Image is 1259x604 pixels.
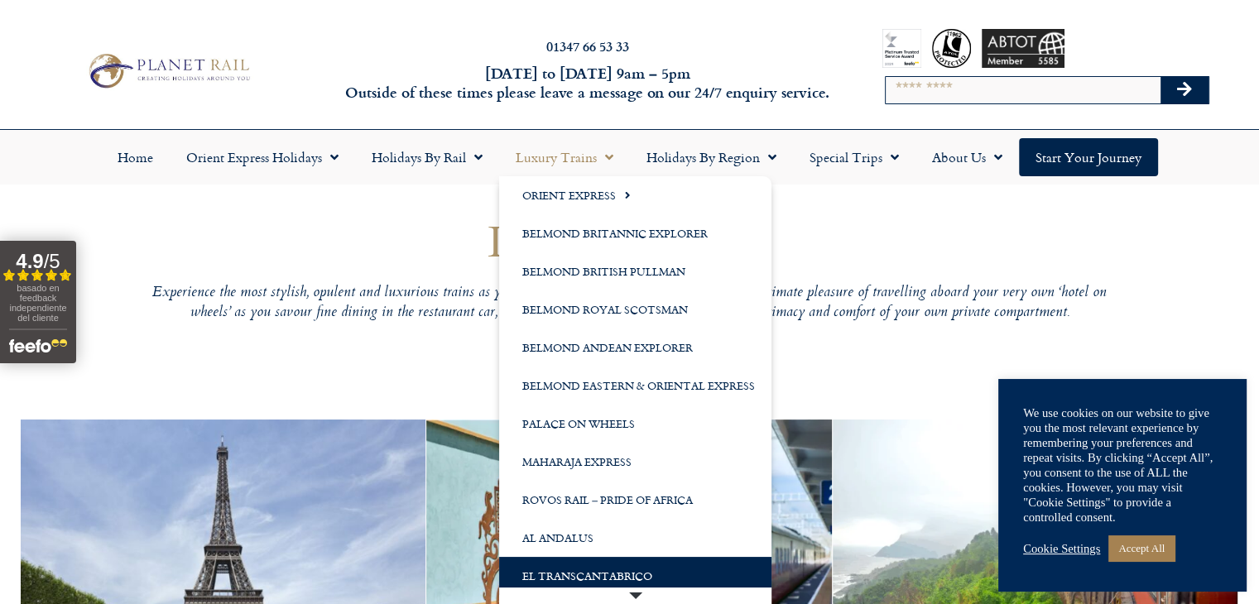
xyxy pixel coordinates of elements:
[499,443,771,481] a: Maharaja Express
[82,50,254,92] img: Planet Rail Train Holidays Logo
[340,64,835,103] h6: [DATE] to [DATE] 9am – 5pm Outside of these times please leave a message on our 24/7 enquiry serv...
[8,138,1251,176] nav: Menu
[1023,405,1222,525] div: We use cookies on our website to give you the most relevant experience by remembering your prefer...
[499,481,771,519] a: Rovos Rail – Pride of Africa
[499,214,771,252] a: Belmond Britannic Explorer
[499,252,771,290] a: Belmond British Pullman
[546,36,629,55] a: 01347 66 53 33
[499,290,771,328] a: Belmond Royal Scotsman
[499,367,771,405] a: Belmond Eastern & Oriental Express
[499,519,771,557] a: Al Andalus
[1108,535,1175,561] a: Accept All
[133,216,1127,265] h1: Luxury Trains
[499,557,771,595] a: El Transcantabrico
[1019,138,1158,176] a: Start your Journey
[1023,541,1100,556] a: Cookie Settings
[499,328,771,367] a: Belmond Andean Explorer
[630,138,793,176] a: Holidays by Region
[793,138,915,176] a: Special Trips
[133,284,1127,323] p: Experience the most stylish, opulent and luxurious trains as you embark on legendary journeys. En...
[499,138,630,176] a: Luxury Trains
[499,405,771,443] a: Palace on Wheels
[101,138,170,176] a: Home
[355,138,499,176] a: Holidays by Rail
[170,138,355,176] a: Orient Express Holidays
[499,176,771,214] a: Orient Express
[915,138,1019,176] a: About Us
[1160,77,1209,103] button: Search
